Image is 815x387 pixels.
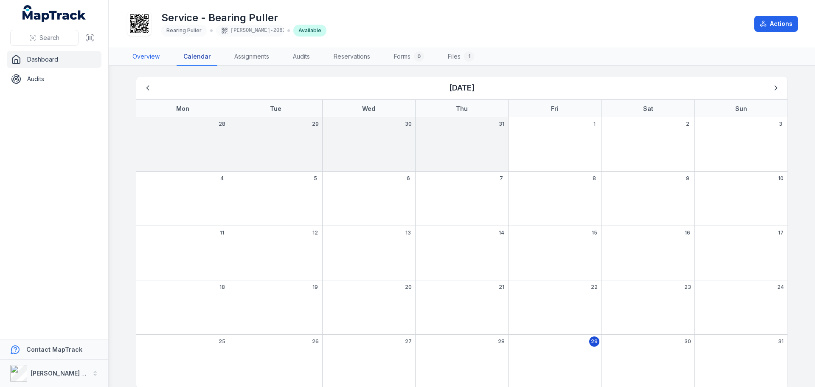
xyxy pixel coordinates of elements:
[312,338,319,345] span: 26
[161,11,326,25] h1: Service - Bearing Puller
[39,34,59,42] span: Search
[499,284,504,291] span: 21
[176,105,189,112] strong: Mon
[293,25,326,37] div: Available
[220,175,224,182] span: 4
[499,121,504,127] span: 31
[228,48,276,66] a: Assignments
[405,229,411,236] span: 13
[22,5,86,22] a: MapTrack
[219,121,225,127] span: 28
[7,71,101,88] a: Audits
[684,338,691,345] span: 30
[312,121,319,127] span: 29
[592,229,597,236] span: 15
[449,82,475,94] h3: [DATE]
[270,105,281,112] strong: Tue
[498,338,505,345] span: 28
[456,105,468,112] strong: Thu
[405,284,412,291] span: 20
[778,229,784,236] span: 17
[685,229,690,236] span: 16
[500,175,503,182] span: 7
[220,229,224,236] span: 11
[643,105,653,112] strong: Sat
[362,105,375,112] strong: Wed
[768,80,784,96] button: Next
[405,121,412,127] span: 30
[177,48,217,66] a: Calendar
[26,346,82,353] strong: Contact MapTrack
[779,121,782,127] span: 3
[684,284,691,291] span: 23
[593,121,596,127] span: 1
[286,48,317,66] a: Audits
[551,105,559,112] strong: Fri
[464,51,474,62] div: 1
[387,48,431,66] a: Forms0
[31,370,90,377] strong: [PERSON_NAME] Air
[686,121,689,127] span: 2
[216,25,284,37] div: [PERSON_NAME]-2063
[219,338,225,345] span: 25
[591,284,598,291] span: 22
[405,338,412,345] span: 27
[312,229,318,236] span: 12
[312,284,318,291] span: 19
[593,175,596,182] span: 8
[314,175,317,182] span: 5
[407,175,410,182] span: 6
[686,175,689,182] span: 9
[140,80,156,96] button: Previous
[499,229,504,236] span: 14
[327,48,377,66] a: Reservations
[778,338,784,345] span: 31
[10,30,79,46] button: Search
[126,48,166,66] a: Overview
[754,16,798,32] button: Actions
[777,284,784,291] span: 24
[591,338,598,345] span: 29
[778,175,784,182] span: 10
[219,284,225,291] span: 18
[166,27,202,34] span: Bearing Puller
[441,48,481,66] a: Files1
[414,51,424,62] div: 0
[735,105,747,112] strong: Sun
[7,51,101,68] a: Dashboard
